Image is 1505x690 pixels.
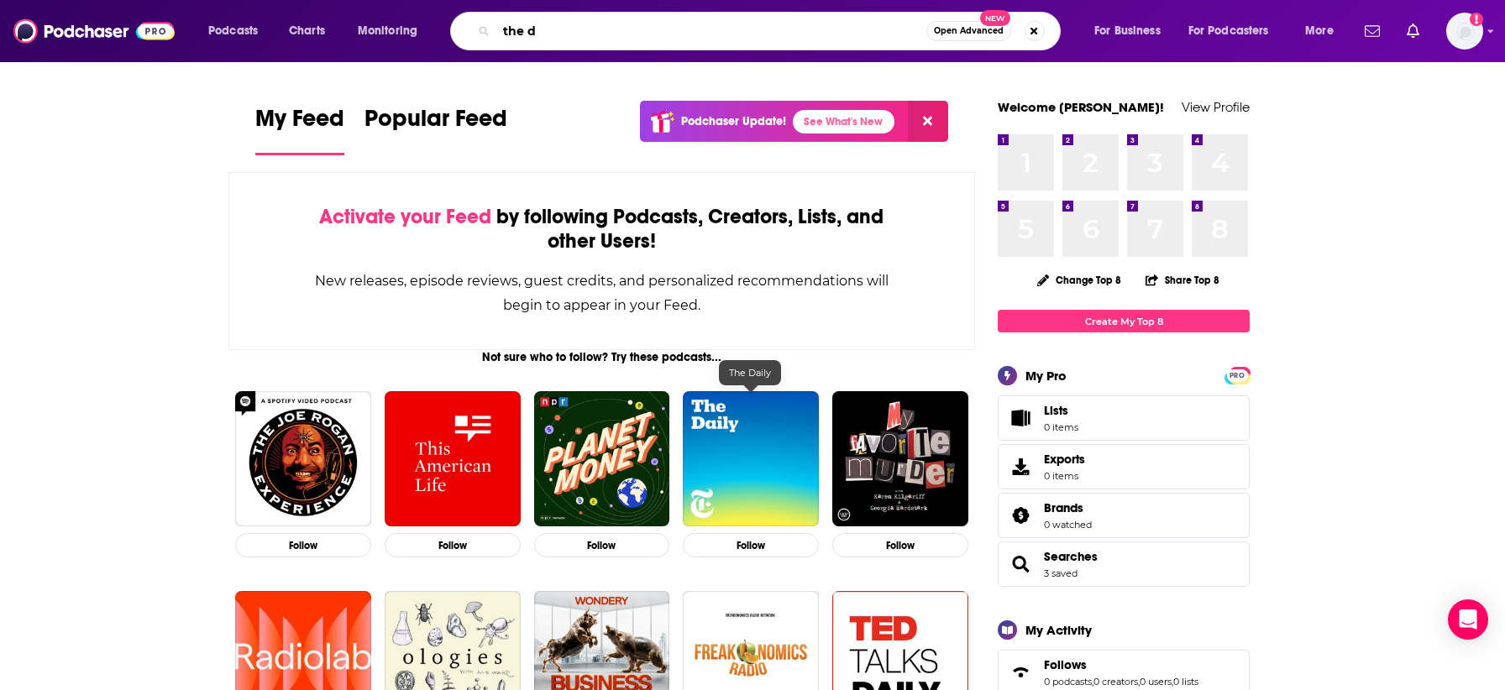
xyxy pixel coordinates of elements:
a: View Profile [1182,99,1250,115]
a: 3 saved [1044,567,1078,579]
button: open menu [1083,18,1182,44]
span: , [1092,676,1093,687]
a: See What's New [793,110,894,133]
button: Follow [235,533,371,557]
a: PRO [1227,369,1247,381]
a: Charts [278,18,335,44]
button: Follow [683,533,819,557]
button: open menu [1293,18,1355,44]
a: 0 lists [1173,676,1198,687]
a: Create My Top 8 [998,310,1250,332]
button: Change Top 8 [1027,269,1131,290]
p: Podchaser Update! [681,114,786,128]
span: , [1172,676,1173,687]
img: Podchaser - Follow, Share and Rate Podcasts [13,15,175,47]
a: My Feed [255,104,344,155]
span: , [1138,676,1140,687]
a: Follows [1004,661,1037,684]
img: The Daily [683,391,819,527]
a: Brands [1004,504,1037,527]
div: My Activity [1025,622,1092,638]
span: Lists [1044,403,1068,418]
a: Exports [998,444,1250,489]
a: 0 podcasts [1044,676,1092,687]
a: Popular Feed [364,104,507,155]
button: Share Top 8 [1145,264,1220,296]
span: Brands [1044,500,1083,515]
img: This American Life [385,391,521,527]
span: My Feed [255,104,344,143]
span: Searches [998,541,1250,587]
img: The Joe Rogan Experience [235,391,371,527]
a: 0 users [1140,676,1172,687]
span: More [1305,19,1334,43]
a: 0 creators [1093,676,1138,687]
span: Brands [998,493,1250,538]
span: Monitoring [358,19,417,43]
span: Lists [1044,403,1078,418]
div: Open Intercom Messenger [1448,599,1488,640]
span: Exports [1044,452,1085,467]
div: My Pro [1025,368,1067,384]
div: Search podcasts, credits, & more... [466,12,1077,50]
span: Popular Feed [364,104,507,143]
span: Lists [1004,406,1037,430]
span: Activate your Feed [319,204,491,229]
button: open menu [346,18,439,44]
span: 0 items [1044,421,1078,433]
span: Logged in as sashagoldin [1446,13,1483,50]
span: New [980,10,1010,26]
img: User Profile [1446,13,1483,50]
div: The Daily [719,360,781,385]
button: Follow [832,533,968,557]
a: 0 watched [1044,519,1092,531]
a: Show notifications dropdown [1400,17,1426,45]
button: Show profile menu [1446,13,1483,50]
span: Charts [289,19,325,43]
a: Brands [1044,500,1092,515]
span: Podcasts [208,19,258,43]
button: Follow [385,533,521,557]
span: 0 items [1044,470,1085,482]
span: Exports [1004,455,1037,478]
a: Searches [1004,552,1037,576]
span: Open Advanced [934,27,1004,35]
button: Follow [534,533,670,557]
a: Welcome [PERSON_NAME]! [998,99,1164,115]
a: Lists [998,395,1250,441]
a: Show notifications dropdown [1358,17,1387,45]
img: Planet Money [534,391,670,527]
span: For Business [1094,19,1161,43]
button: open menu [1177,18,1293,44]
button: Open AdvancedNew [926,21,1011,41]
a: Follows [1044,657,1198,672]
span: Follows [1044,657,1087,672]
span: PRO [1227,369,1247,382]
div: by following Podcasts, Creators, Lists, and other Users! [313,205,890,254]
input: Search podcasts, credits, & more... [496,18,926,44]
img: My Favorite Murder with Karen Kilgariff and Georgia Hardstark [832,391,968,527]
svg: Add a profile image [1470,13,1483,26]
div: Not sure who to follow? Try these podcasts... [228,350,975,364]
span: For Podcasters [1188,19,1269,43]
button: open menu [197,18,280,44]
div: New releases, episode reviews, guest credits, and personalized recommendations will begin to appe... [313,269,890,317]
a: Searches [1044,549,1098,564]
